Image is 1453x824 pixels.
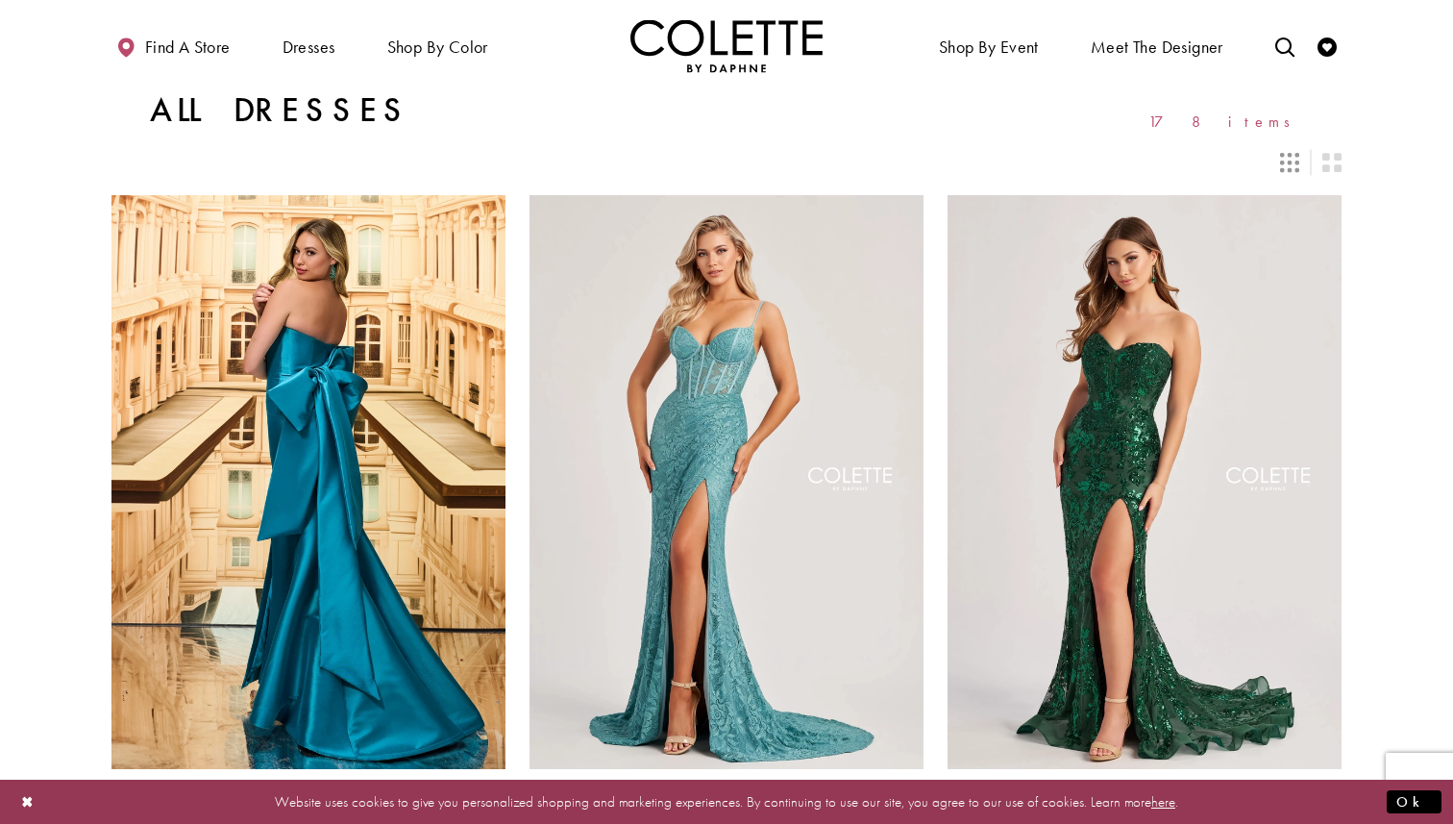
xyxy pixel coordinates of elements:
span: Shop by color [382,19,493,72]
span: Dresses [278,19,340,72]
span: Shop by color [387,37,488,57]
span: Dresses [283,37,335,57]
a: Check Wishlist [1313,19,1342,72]
span: Find a store [145,37,231,57]
span: Shop By Event [934,19,1044,72]
a: here [1151,791,1175,811]
button: Submit Dialog [1387,789,1441,813]
img: Colette by Daphne [630,19,823,72]
a: Find a store [111,19,234,72]
button: Close Dialog [12,785,44,818]
a: Meet the designer [1086,19,1228,72]
div: Layout Controls [100,141,1353,184]
p: Website uses cookies to give you personalized shopping and marketing experiences. By continuing t... [138,788,1315,814]
a: Visit Colette by Daphne Style No. CL8470 Page [111,195,505,768]
span: Shop By Event [939,37,1039,57]
span: Switch layout to 2 columns [1322,153,1342,172]
span: Meet the designer [1091,37,1223,57]
a: Visit Colette by Daphne Style No. CL8405 Page [529,195,924,768]
h1: All Dresses [150,91,410,130]
a: Toggle search [1270,19,1299,72]
a: Visit Colette by Daphne Style No. CL8440 Page [948,195,1342,768]
a: Visit Home Page [630,19,823,72]
span: 178 items [1148,113,1303,130]
span: Switch layout to 3 columns [1280,153,1299,172]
